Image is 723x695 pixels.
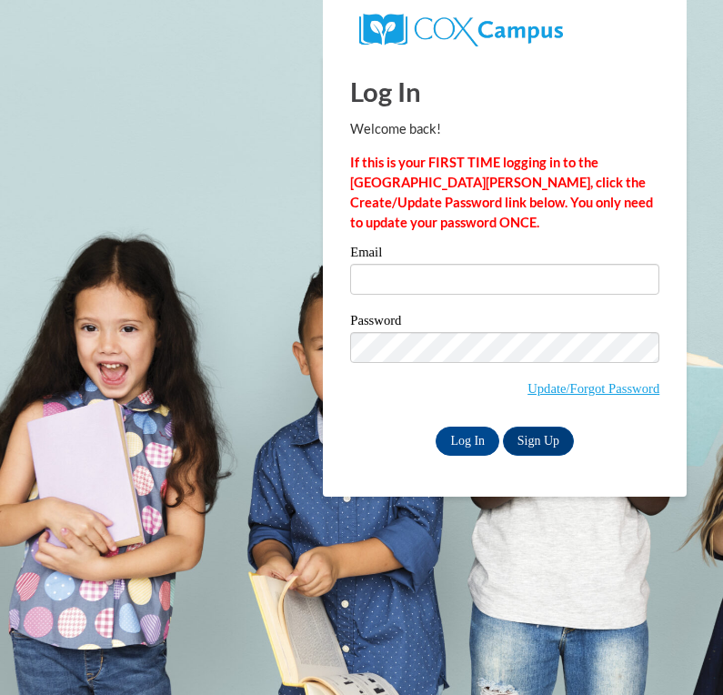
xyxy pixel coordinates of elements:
label: Email [350,246,659,264]
img: COX Campus [359,14,562,46]
strong: If this is your FIRST TIME logging in to the [GEOGRAPHIC_DATA][PERSON_NAME], click the Create/Upd... [350,155,653,230]
input: Log In [436,427,499,456]
p: Welcome back! [350,119,659,139]
label: Password [350,314,659,332]
a: Update/Forgot Password [527,381,659,396]
a: Sign Up [503,427,574,456]
a: COX Campus [359,21,562,36]
h1: Log In [350,73,659,110]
